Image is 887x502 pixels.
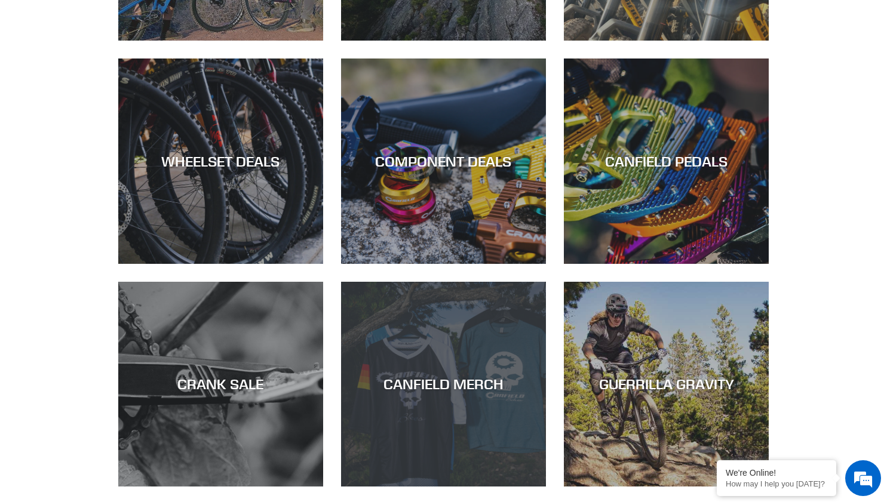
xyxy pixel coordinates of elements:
div: Chat with us now [80,67,219,82]
a: CANFIELD MERCH [341,282,546,486]
div: Minimize live chat window [196,6,225,35]
div: CANFIELD MERCH [341,375,546,393]
div: CRANK SALE [118,375,323,393]
div: WHEELSET DEALS [118,153,323,170]
a: COMPONENT DEALS [341,58,546,263]
div: COMPONENT DEALS [341,153,546,170]
span: We're online! [69,150,165,271]
p: How may I help you today? [726,479,827,488]
div: GUERRILLA GRAVITY [564,375,769,393]
div: CANFIELD PEDALS [564,153,769,170]
textarea: Type your message and hit 'Enter' [6,326,228,368]
a: CANFIELD PEDALS [564,58,769,263]
div: Navigation go back [13,66,31,84]
div: We're Online! [726,468,827,478]
a: GUERRILLA GRAVITY [564,282,769,486]
img: d_696896380_company_1647369064580_696896380 [38,60,68,90]
a: CRANK SALE [118,282,323,486]
a: WHEELSET DEALS [118,58,323,263]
